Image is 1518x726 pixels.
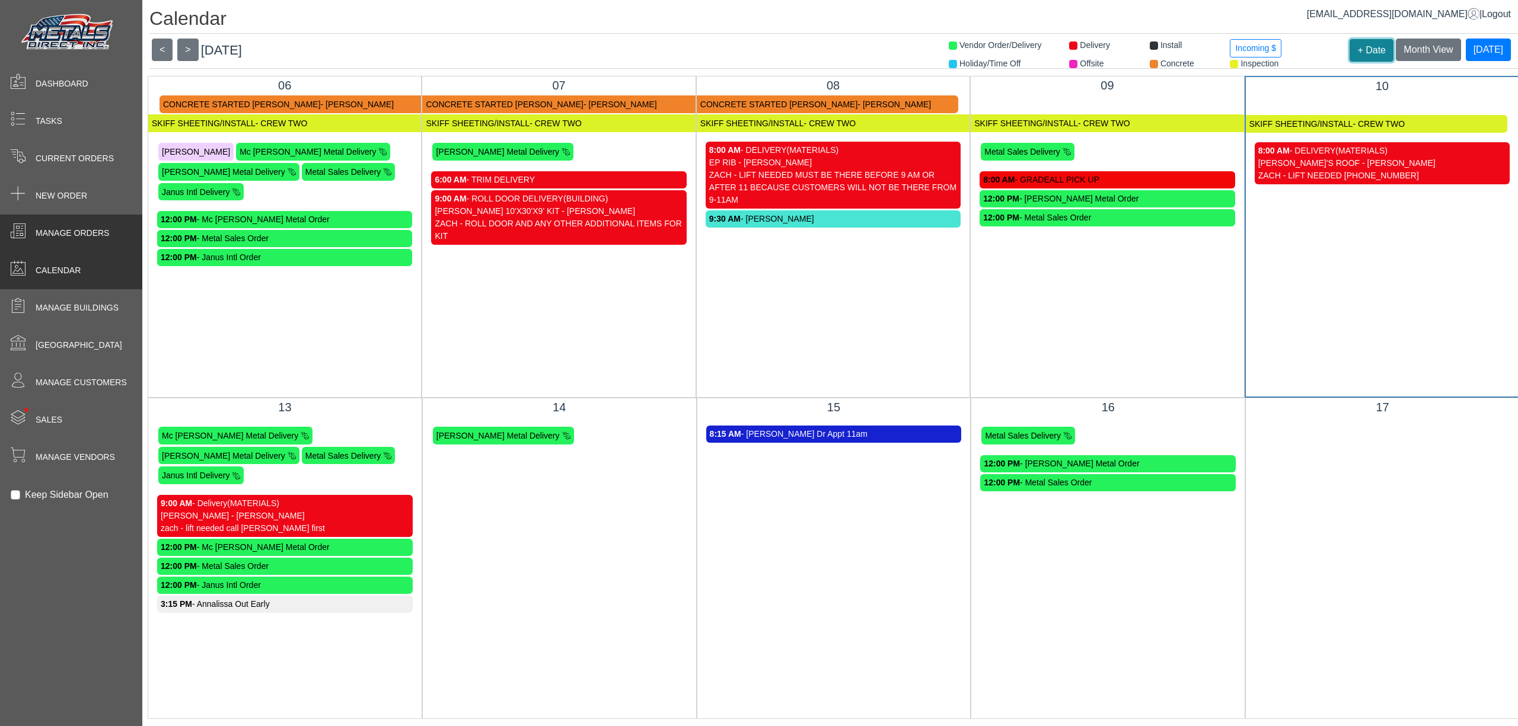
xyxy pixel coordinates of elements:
span: Inspection [1240,59,1278,68]
span: Metal Sales Delivery [984,147,1060,156]
a: [EMAIL_ADDRESS][DOMAIN_NAME] [1307,9,1479,19]
span: [PERSON_NAME] Metal Delivery [436,147,559,156]
strong: 12:00 PM [161,234,197,243]
span: CONCRETE STARTED [PERSON_NAME] [426,100,583,109]
strong: 12:00 PM [161,561,197,571]
span: SKIFF SHEETING/INSTALL [152,119,256,128]
div: - [PERSON_NAME] [709,213,957,225]
span: Janus Intl Delivery [162,471,229,480]
img: Metals Direct Inc Logo [18,11,119,55]
strong: 8:00 AM [1258,146,1290,155]
strong: 12:00 PM [161,542,197,552]
div: 10 [1255,77,1510,95]
span: Manage Buildings [36,302,119,314]
div: - Metal Sales Order [161,232,409,245]
span: - CREW TWO [804,119,856,128]
strong: 12:00 PM [983,213,1019,222]
span: Holiday/Time Off [959,59,1020,68]
span: [DATE] [201,43,242,57]
span: Dashboard [36,78,88,90]
span: - CREW TWO [256,119,308,128]
div: 06 [157,76,412,94]
strong: 9:30 AM [709,214,741,223]
div: - Metal Sales Order [983,212,1231,224]
div: 14 [432,398,687,416]
button: < [152,39,173,61]
div: zach - lift needed call [PERSON_NAME] first [161,522,409,535]
span: Vendor Order/Delivery [959,40,1042,50]
div: ZACH - ROLL DOOR AND ANY OTHER ADDITIONAL ITEMS FOR KIT [435,218,683,242]
strong: 3:15 PM [161,599,192,609]
span: Manage Vendors [36,451,115,463]
button: > [177,39,198,61]
div: - TRIM DELIVERY [435,174,683,186]
span: Delivery [1080,40,1110,50]
span: [PERSON_NAME] [162,147,230,156]
div: - DELIVERY [1258,145,1506,157]
div: [PERSON_NAME] - [PERSON_NAME] [161,510,409,522]
span: Tasks [36,115,62,127]
strong: 12:00 PM [161,215,197,224]
span: Sales [36,414,62,426]
div: 13 [157,398,413,416]
span: - CREW TWO [1078,119,1130,128]
button: Month View [1396,39,1460,61]
span: (MATERIALS) [1335,146,1388,155]
span: - [PERSON_NAME] [857,100,931,109]
span: Mc [PERSON_NAME] Metal Delivery [162,431,298,440]
div: 17 [1255,398,1510,416]
span: [GEOGRAPHIC_DATA] [36,339,122,351]
div: - ROLL DOOR DELIVERY [435,193,683,205]
strong: 12:00 PM [161,580,197,590]
button: [DATE] [1466,39,1511,61]
span: Concrete [1160,59,1194,68]
label: Keep Sidebar Open [25,488,109,502]
span: (MATERIALS) [227,498,279,508]
div: - Janus Intl Order [161,251,409,264]
span: Janus Intl Delivery [162,187,229,196]
div: [PERSON_NAME] 10'X30'X9' KIT - [PERSON_NAME] [435,205,683,218]
span: Install [1160,40,1182,50]
span: SKIFF SHEETING/INSTALL [426,119,530,128]
button: Incoming $ [1230,39,1281,57]
span: Metal Sales Delivery [305,450,381,460]
div: - GRADEALL PICK UP [983,174,1231,186]
span: • [11,391,42,429]
div: - [PERSON_NAME] Dr Appt 11am [710,428,958,440]
div: 08 [706,76,961,94]
div: - [PERSON_NAME] Metal Order [983,193,1231,205]
span: (MATERIALS) [787,145,839,155]
div: ZACH - LIFT NEEDED MUST BE THERE BEFORE 9 AM OR AFTER 11 BECAUSE CUSTOMERS WILL NOT BE THERE FROM... [709,169,957,206]
span: - CREW TWO [1353,119,1405,129]
span: [PERSON_NAME] Metal Delivery [162,167,285,177]
div: - Metal Sales Order [984,476,1232,489]
h1: Calendar [149,7,1518,34]
div: - DELIVERY [709,144,957,156]
div: - Annalissa Out Early [161,598,409,610]
strong: 6:00 AM [435,175,466,184]
strong: 9:00 AM [435,194,466,203]
button: + Date [1350,39,1393,62]
strong: 12:00 PM [983,194,1019,203]
span: CONCRETE STARTED [PERSON_NAME] [700,100,858,109]
div: - Mc [PERSON_NAME] Metal Order [161,213,409,226]
span: Logout [1482,9,1511,19]
div: - [PERSON_NAME] Metal Order [984,458,1232,470]
div: ZACH - LIFT NEEDED [PHONE_NUMBER] [1258,169,1506,182]
div: - Delivery [161,497,409,510]
div: 15 [706,398,962,416]
div: - Janus Intl Order [161,579,409,591]
span: - [PERSON_NAME] [583,100,657,109]
span: Manage Customers [36,376,127,389]
span: Manage Orders [36,227,109,239]
span: SKIFF SHEETING/INSTALL [974,119,1078,128]
span: Metal Sales Delivery [985,431,1061,440]
span: Offsite [1080,59,1104,68]
strong: 12:00 PM [984,478,1020,487]
span: Metal Sales Delivery [305,167,381,177]
strong: 8:00 AM [709,145,741,155]
div: | [1307,7,1511,21]
strong: 9:00 AM [161,498,192,508]
div: EP RIB - [PERSON_NAME] [709,156,957,169]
